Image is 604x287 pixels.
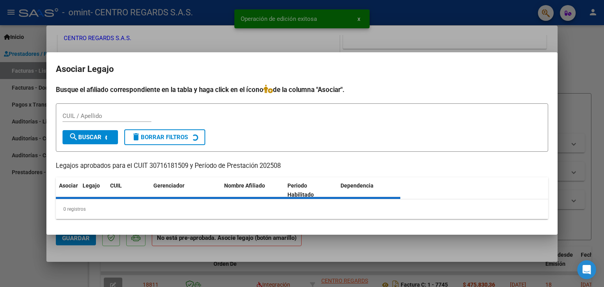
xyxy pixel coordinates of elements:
[56,199,548,219] div: 0 registros
[56,62,548,77] h2: Asociar Legajo
[124,129,205,145] button: Borrar Filtros
[221,177,284,203] datatable-header-cell: Nombre Afiliado
[110,182,122,189] span: CUIL
[577,260,596,279] div: Open Intercom Messenger
[153,182,184,189] span: Gerenciador
[131,134,188,141] span: Borrar Filtros
[131,132,141,142] mat-icon: delete
[69,134,101,141] span: Buscar
[83,182,100,189] span: Legajo
[63,130,118,144] button: Buscar
[59,182,78,189] span: Asociar
[287,182,314,198] span: Periodo Habilitado
[150,177,221,203] datatable-header-cell: Gerenciador
[284,177,337,203] datatable-header-cell: Periodo Habilitado
[79,177,107,203] datatable-header-cell: Legajo
[107,177,150,203] datatable-header-cell: CUIL
[337,177,401,203] datatable-header-cell: Dependencia
[56,177,79,203] datatable-header-cell: Asociar
[69,132,78,142] mat-icon: search
[341,182,374,189] span: Dependencia
[56,85,548,95] h4: Busque el afiliado correspondiente en la tabla y haga click en el ícono de la columna "Asociar".
[224,182,265,189] span: Nombre Afiliado
[56,161,548,171] p: Legajos aprobados para el CUIT 30716181509 y Período de Prestación 202508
